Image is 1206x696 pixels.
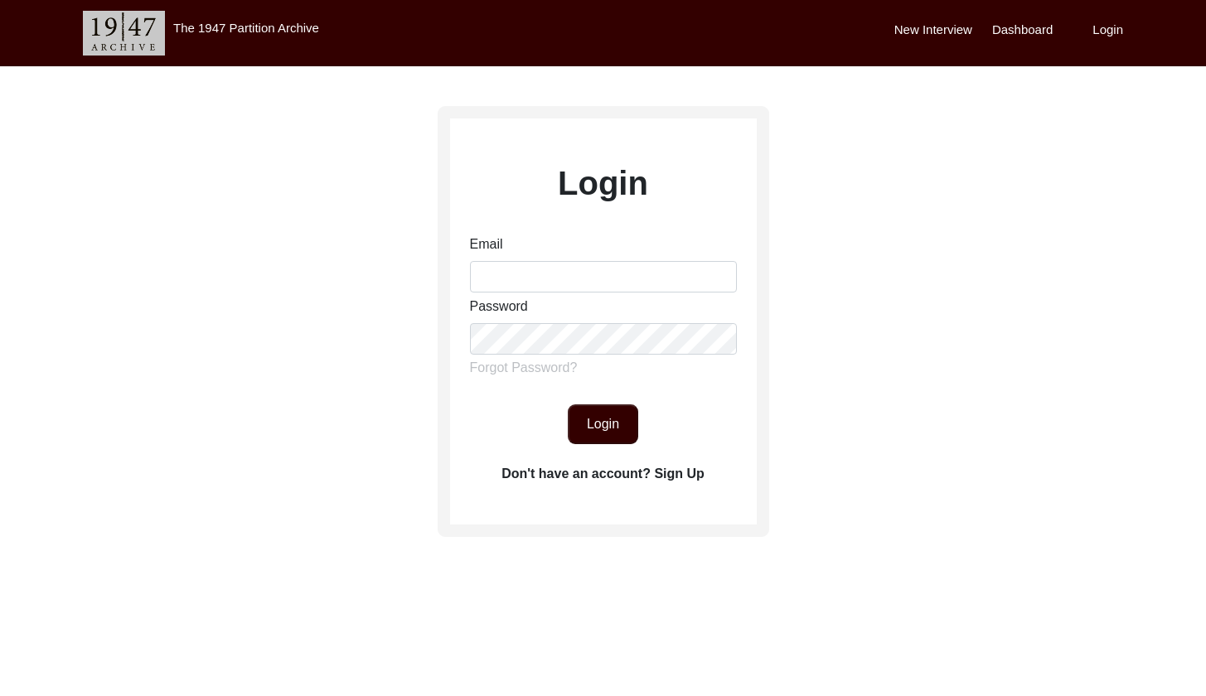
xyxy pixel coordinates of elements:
label: Don't have an account? Sign Up [501,464,705,484]
label: Email [470,234,503,254]
button: Login [568,404,638,444]
img: header-logo.png [83,11,165,56]
label: Forgot Password? [470,358,578,378]
label: The 1947 Partition Archive [173,21,319,35]
label: Login [558,158,648,208]
label: New Interview [894,21,972,40]
label: Login [1092,21,1123,40]
label: Password [470,297,528,317]
label: Dashboard [992,21,1053,40]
